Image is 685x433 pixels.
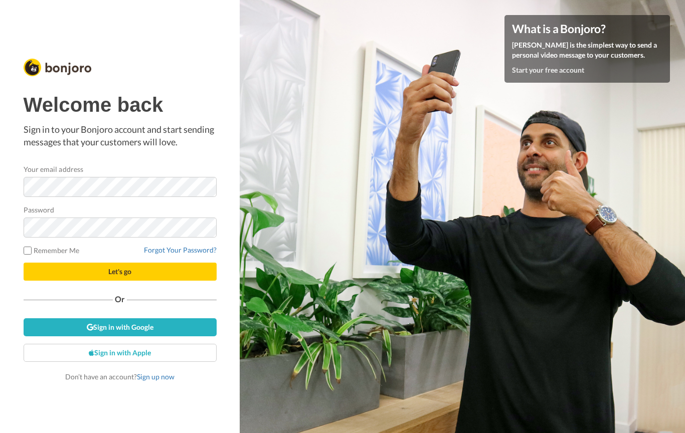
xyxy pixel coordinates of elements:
h4: What is a Bonjoro? [512,23,662,35]
label: Remember Me [24,245,80,256]
span: Don’t have an account? [65,372,175,381]
label: Password [24,204,55,215]
a: Start your free account [512,66,584,74]
a: Sign in with Apple [24,344,217,362]
p: Sign in to your Bonjoro account and start sending messages that your customers will love. [24,123,217,149]
a: Sign in with Google [24,318,217,336]
a: Forgot Your Password? [144,246,217,254]
label: Your email address [24,164,83,174]
input: Remember Me [24,247,32,255]
h1: Welcome back [24,94,217,116]
span: Or [113,296,127,303]
span: Let's go [108,267,131,276]
a: Sign up now [137,372,175,381]
button: Let's go [24,263,217,281]
p: [PERSON_NAME] is the simplest way to send a personal video message to your customers. [512,40,662,60]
